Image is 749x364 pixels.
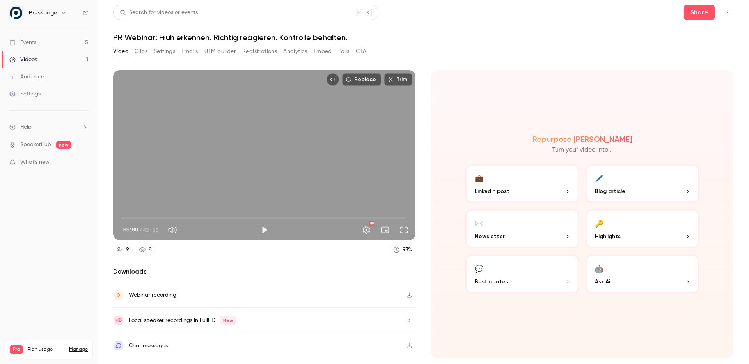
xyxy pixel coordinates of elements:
button: Emails [181,45,198,58]
span: Help [20,123,32,131]
li: help-dropdown-opener [9,123,88,131]
div: ✉️ [475,217,483,229]
span: New [220,316,236,325]
div: 9 [126,246,129,254]
button: Share [684,5,715,20]
h2: Downloads [113,267,415,276]
button: Top Bar Actions [721,6,733,19]
a: 93% [390,245,415,255]
span: 43:56 [143,226,158,234]
span: Plan usage [28,346,64,353]
button: 🤖Ask Ai... [586,254,699,293]
button: Full screen [396,222,412,238]
div: 93 % [403,246,412,254]
div: Events [9,39,36,46]
div: 🤖 [595,262,603,274]
div: Audience [9,73,44,81]
div: HD [369,221,374,226]
div: Chat messages [129,341,168,350]
button: Turn on miniplayer [377,222,393,238]
a: 9 [113,245,133,255]
button: Mute [165,222,180,238]
iframe: Noticeable Trigger [79,159,88,166]
button: CTA [356,45,366,58]
span: Best quotes [475,277,508,286]
div: 🖊️ [595,172,603,184]
div: Webinar recording [129,290,176,300]
button: 💼LinkedIn post [465,164,579,203]
p: Turn your video into... [552,145,613,155]
span: LinkedIn post [475,187,509,195]
span: Newsletter [475,232,505,240]
div: Local speaker recordings in FullHD [129,316,236,325]
div: 🔑 [595,217,603,229]
div: 00:00 [122,226,158,234]
button: Play [257,222,272,238]
div: 💬 [475,262,483,274]
div: 8 [149,246,152,254]
span: What's new [20,158,50,166]
button: Settings [154,45,175,58]
button: Embed [314,45,332,58]
div: Videos [9,56,37,64]
button: Polls [338,45,350,58]
h2: Repurpose [PERSON_NAME] [532,134,632,144]
button: Analytics [283,45,307,58]
a: SpeakerHub [20,141,51,149]
span: Ask Ai... [595,277,614,286]
button: ✉️Newsletter [465,209,579,248]
span: new [56,141,71,149]
button: Replace [342,73,381,86]
button: Embed video [327,73,339,86]
button: UTM builder [204,45,236,58]
button: Settings [359,222,374,238]
button: Video [113,45,128,58]
div: Search for videos or events [120,9,198,17]
a: 8 [136,245,155,255]
span: Blog article [595,187,625,195]
a: Manage [69,346,88,353]
h6: Presspage [29,9,57,17]
button: 🔑Highlights [586,209,699,248]
button: Trim [384,73,412,86]
button: 💬Best quotes [465,254,579,293]
div: Settings [9,90,41,98]
span: / [139,226,142,234]
span: Pro [10,345,23,354]
button: 🖊️Blog article [586,164,699,203]
img: Presspage [10,7,22,19]
h1: PR Webinar: Früh erkennen. Richtig reagieren. Kontrolle behalten. [113,33,733,42]
div: 💼 [475,172,483,184]
span: Highlights [595,232,621,240]
button: Clips [135,45,147,58]
button: Registrations [242,45,277,58]
span: 00:00 [122,226,138,234]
